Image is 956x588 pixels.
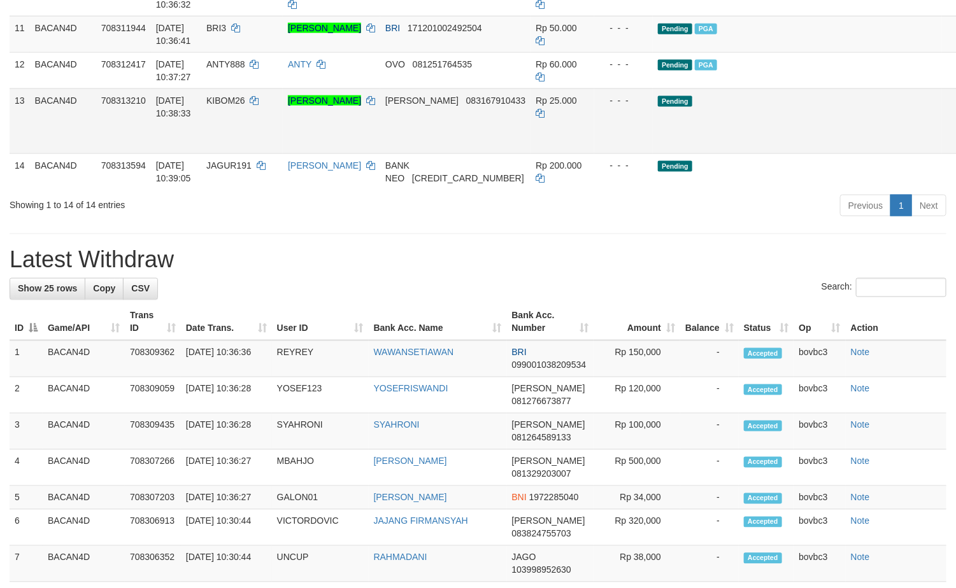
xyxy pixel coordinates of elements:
[125,377,181,414] td: 708309059
[794,377,845,414] td: bovbc3
[794,304,845,340] th: Op: activate to sort column ascending
[658,24,692,34] span: Pending
[744,553,782,564] span: Accepted
[851,384,870,394] a: Note
[385,160,410,183] span: BANK NEO
[512,420,585,430] span: [PERSON_NAME]
[272,510,369,546] td: VICTORDOVIC
[536,160,581,171] span: Rp 200.000
[512,516,585,526] span: [PERSON_NAME]
[680,450,739,486] td: -
[794,450,845,486] td: bovbc3
[181,340,272,377] td: [DATE] 10:36:36
[123,278,158,300] a: CSV
[744,348,782,359] span: Accepted
[181,450,272,486] td: [DATE] 10:36:27
[374,516,468,526] a: JAJANG FIRMANSYAH
[594,450,680,486] td: Rp 500,000
[101,95,146,106] span: 708313210
[794,414,845,450] td: bovbc3
[599,94,648,107] div: - - -
[512,347,527,358] span: BRI
[536,59,577,69] span: Rp 60.000
[10,414,43,450] td: 3
[680,414,739,450] td: -
[10,486,43,510] td: 5
[272,546,369,582] td: UNCUP
[156,160,191,183] span: [DATE] 10:39:05
[507,304,594,340] th: Bank Acc. Number: activate to sort column ascending
[30,16,96,52] td: BACAN4D
[125,414,181,450] td: 708309435
[101,160,146,171] span: 708313594
[181,304,272,340] th: Date Trans.: activate to sort column ascending
[695,60,717,71] span: Marked by bovbc3
[794,510,845,546] td: bovbc3
[385,59,405,69] span: OVO
[599,159,648,172] div: - - -
[125,510,181,546] td: 708306913
[18,284,77,294] span: Show 25 rows
[851,420,870,430] a: Note
[272,304,369,340] th: User ID: activate to sort column ascending
[272,340,369,377] td: REYREY
[156,95,191,118] span: [DATE] 10:38:33
[10,153,30,190] td: 14
[512,469,571,479] span: Copy 081329203007 to clipboard
[512,384,585,394] span: [PERSON_NAME]
[30,153,96,190] td: BACAN4D
[911,195,946,216] a: Next
[206,23,226,33] span: BRI3
[594,377,680,414] td: Rp 120,000
[30,52,96,88] td: BACAN4D
[125,546,181,582] td: 708306352
[794,546,845,582] td: bovbc3
[851,456,870,466] a: Note
[10,88,30,153] td: 13
[272,377,369,414] td: YOSEF123
[181,486,272,510] td: [DATE] 10:36:27
[851,516,870,526] a: Note
[594,414,680,450] td: Rp 100,000
[594,510,680,546] td: Rp 320,000
[43,340,125,377] td: BACAN4D
[658,161,692,172] span: Pending
[43,414,125,450] td: BACAN4D
[125,304,181,340] th: Trans ID: activate to sort column ascending
[680,304,739,340] th: Balance: activate to sort column ascending
[851,493,870,503] a: Note
[408,23,482,33] span: Copy 171201002492504 to clipboard
[744,517,782,528] span: Accepted
[744,457,782,468] span: Accepted
[10,16,30,52] td: 11
[695,24,717,34] span: Marked by bovbc3
[374,420,420,430] a: SYAHRONI
[536,23,577,33] span: Rp 50.000
[10,450,43,486] td: 4
[374,493,447,503] a: [PERSON_NAME]
[680,377,739,414] td: -
[846,304,946,340] th: Action
[206,95,245,106] span: KIBOM26
[512,456,585,466] span: [PERSON_NAME]
[744,384,782,395] span: Accepted
[125,340,181,377] td: 708309362
[512,396,571,407] span: Copy 081276673877 to clipboard
[181,510,272,546] td: [DATE] 10:30:44
[680,510,739,546] td: -
[594,340,680,377] td: Rp 150,000
[10,304,43,340] th: ID: activate to sort column descending
[10,52,30,88] td: 12
[413,59,472,69] span: Copy 081251764535 to clipboard
[374,456,447,466] a: [PERSON_NAME]
[512,433,571,443] span: Copy 081264589133 to clipboard
[30,88,96,153] td: BACAN4D
[43,546,125,582] td: BACAN4D
[288,23,361,33] a: [PERSON_NAME]
[43,304,125,340] th: Game/API: activate to sort column ascending
[272,450,369,486] td: MBAHJO
[794,340,845,377] td: bovbc3
[43,486,125,510] td: BACAN4D
[288,59,311,69] a: ANTY
[374,347,454,358] a: WAWANSETIAWAN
